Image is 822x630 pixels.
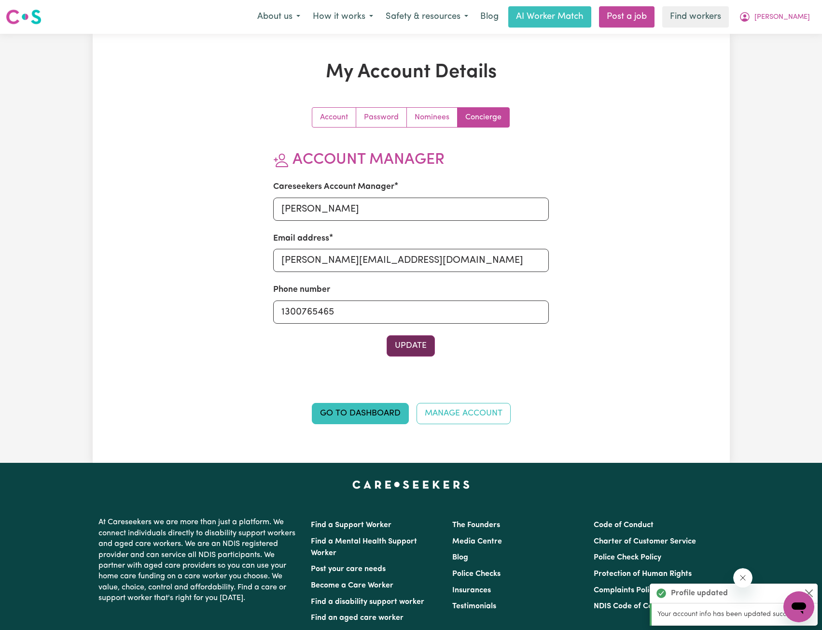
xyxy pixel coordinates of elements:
[733,568,752,587] iframe: Close message
[508,6,591,28] a: AI Worker Match
[474,6,504,28] a: Blog
[311,614,404,622] a: Find an aged care worker
[417,403,511,424] a: Manage Account
[205,61,618,84] h1: My Account Details
[458,108,509,127] a: Update account manager
[407,108,458,127] a: Update your nominees
[356,108,407,127] a: Update your password
[312,108,356,127] a: Update your account
[452,521,500,529] a: The Founders
[312,403,409,424] a: Go to Dashboard
[6,7,58,14] span: Need any help?
[311,565,386,573] a: Post your care needs
[733,7,816,27] button: My Account
[273,151,549,169] h2: Account Manager
[273,249,549,272] input: e.g. amanda@careseekers.com.au
[98,513,299,607] p: At Careseekers we are more than just a platform. We connect individuals directly to disability su...
[273,301,549,324] input: e.g. 0410 123 456
[671,587,728,599] strong: Profile updated
[273,232,329,245] label: Email address
[594,587,657,594] a: Complaints Policy
[594,570,692,578] a: Protection of Human Rights
[452,570,501,578] a: Police Checks
[273,198,549,221] input: e.g. Amanda van Eldik
[594,538,696,545] a: Charter of Customer Service
[311,598,424,606] a: Find a disability support worker
[379,7,474,27] button: Safety & resources
[6,6,42,28] a: Careseekers logo
[273,284,330,296] label: Phone number
[452,587,491,594] a: Insurances
[387,335,435,357] button: Update
[311,521,391,529] a: Find a Support Worker
[662,6,729,28] a: Find workers
[657,609,812,620] p: Your account info has been updated successfully
[311,582,393,589] a: Become a Care Worker
[783,591,814,622] iframe: Button to launch messaging window
[251,7,307,27] button: About us
[599,6,655,28] a: Post a job
[352,480,470,488] a: Careseekers home page
[311,538,417,557] a: Find a Mental Health Support Worker
[594,602,673,610] a: NDIS Code of Conduct
[594,521,654,529] a: Code of Conduct
[803,587,815,599] button: Close
[594,554,661,561] a: Police Check Policy
[307,7,379,27] button: How it works
[6,8,42,26] img: Careseekers logo
[452,554,468,561] a: Blog
[754,12,810,23] span: [PERSON_NAME]
[273,181,394,193] label: Careseekers Account Manager
[452,538,502,545] a: Media Centre
[452,602,496,610] a: Testimonials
